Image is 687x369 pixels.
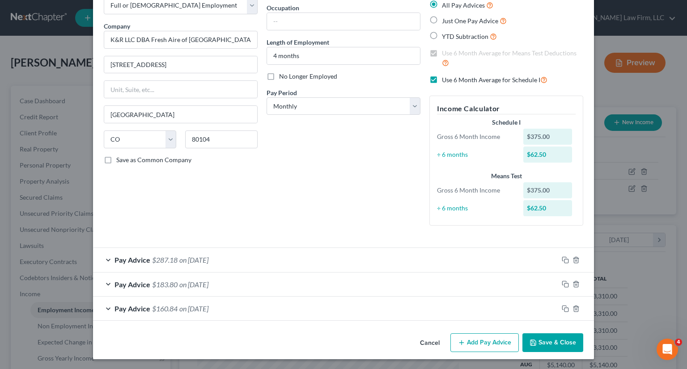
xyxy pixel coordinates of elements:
[267,89,297,96] span: Pay Period
[675,339,682,346] span: 4
[114,256,150,264] span: Pay Advice
[437,172,576,180] div: Means Test
[523,129,572,145] div: $375.00
[657,339,678,360] iframe: Intercom live chat
[442,76,540,84] span: Use 6 Month Average for Schedule I
[152,280,178,289] span: $183.80
[185,130,258,148] input: Enter zip...
[437,103,576,114] h5: Income Calculator
[104,106,257,123] input: Enter city...
[267,47,420,64] input: ex: 2 years
[523,200,572,216] div: $62.50
[152,304,178,313] span: $160.84
[433,186,519,195] div: Gross 6 Month Income
[179,280,208,289] span: on [DATE]
[433,132,519,141] div: Gross 6 Month Income
[433,150,519,159] div: ÷ 6 months
[442,33,488,40] span: YTD Subtraction
[152,256,178,264] span: $287.18
[522,333,583,352] button: Save & Close
[523,147,572,163] div: $62.50
[279,72,337,80] span: No Longer Employed
[104,22,130,30] span: Company
[267,13,420,30] input: --
[114,280,150,289] span: Pay Advice
[116,156,191,164] span: Save as Common Company
[179,256,208,264] span: on [DATE]
[450,333,519,352] button: Add Pay Advice
[114,304,150,313] span: Pay Advice
[442,1,485,9] span: All Pay Advices
[267,38,329,47] label: Length of Employment
[104,56,257,73] input: Enter address...
[267,3,299,13] label: Occupation
[442,49,577,57] span: Use 6 Month Average for Means Test Deductions
[104,31,258,49] input: Search company by name...
[523,182,572,198] div: $375.00
[433,204,519,213] div: ÷ 6 months
[437,118,576,127] div: Schedule I
[179,304,208,313] span: on [DATE]
[442,17,498,25] span: Just One Pay Advice
[104,81,257,98] input: Unit, Suite, etc...
[413,334,447,352] button: Cancel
